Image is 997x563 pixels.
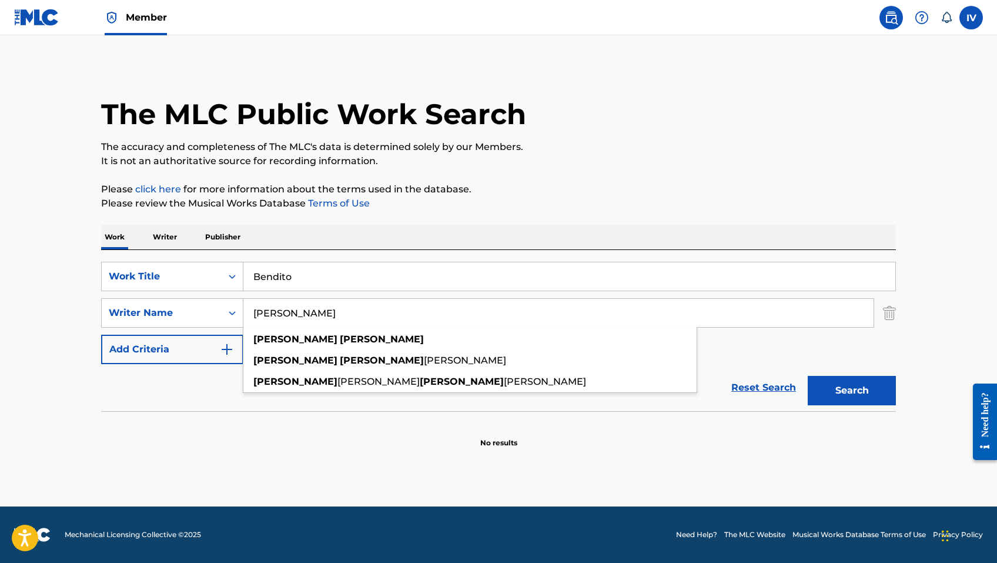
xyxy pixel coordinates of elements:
div: Writer Name [109,306,215,320]
a: click here [135,184,181,195]
img: logo [14,528,51,542]
strong: [PERSON_NAME] [253,376,337,387]
strong: [PERSON_NAME] [420,376,504,387]
p: Writer [149,225,180,249]
form: Search Form [101,262,896,411]
div: Widget de chat [938,507,997,563]
img: 9d2ae6d4665cec9f34b9.svg [220,342,234,357]
img: help [915,11,929,25]
h1: The MLC Public Work Search [101,96,526,132]
p: Please for more information about the terms used in the database. [101,182,896,196]
strong: [PERSON_NAME] [340,334,424,345]
div: Arrastrar [942,518,949,554]
p: Work [101,225,128,249]
iframe: Chat Widget [938,507,997,563]
span: [PERSON_NAME] [337,376,420,387]
a: The MLC Website [724,529,785,540]
span: [PERSON_NAME] [424,355,506,366]
p: Please review the Musical Works Database [101,196,896,211]
a: Public Search [879,6,903,29]
a: Musical Works Database Terms of Use [792,529,926,540]
strong: [PERSON_NAME] [340,355,424,366]
div: Work Title [109,269,215,284]
span: [PERSON_NAME] [504,376,586,387]
p: It is not an authoritative source for recording information. [101,154,896,168]
div: Notifications [941,12,952,24]
button: Search [808,376,896,405]
a: Need Help? [676,529,717,540]
img: Delete Criterion [883,298,896,328]
div: Help [910,6,934,29]
img: MLC Logo [14,9,59,26]
p: Publisher [202,225,244,249]
iframe: Resource Center [964,374,997,469]
a: Reset Search [725,375,802,401]
a: Privacy Policy [933,529,983,540]
p: No results [480,424,517,448]
div: User Menu [959,6,983,29]
strong: [PERSON_NAME] [253,355,337,366]
img: search [884,11,898,25]
span: Member [126,11,167,24]
img: Top Rightsholder [105,11,119,25]
button: Add Criteria [101,335,243,364]
strong: [PERSON_NAME] [253,334,337,345]
p: The accuracy and completeness of The MLC's data is determined solely by our Members. [101,140,896,154]
span: Mechanical Licensing Collective © 2025 [65,529,201,540]
a: Terms of Use [306,198,370,209]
